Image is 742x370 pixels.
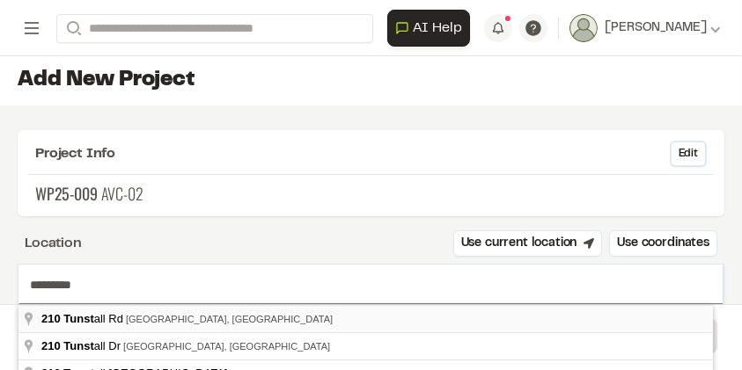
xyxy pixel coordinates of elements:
[569,14,598,42] img: User
[18,67,724,95] h1: Add New Project
[605,18,707,38] span: [PERSON_NAME]
[63,339,93,352] span: Tunst
[609,230,717,257] button: Use coordinates
[41,312,126,325] span: all Rd
[63,312,93,325] span: Tunst
[35,182,98,206] span: WP25-009
[41,339,61,352] span: 210
[35,182,707,206] p: AVC-02
[126,314,333,324] span: [GEOGRAPHIC_DATA], [GEOGRAPHIC_DATA]
[25,233,82,254] div: Location
[41,312,61,325] span: 210
[413,18,462,39] span: AI Help
[123,341,330,352] span: [GEOGRAPHIC_DATA], [GEOGRAPHIC_DATA]
[56,14,88,43] button: Search
[453,230,603,257] button: Use current location
[41,339,123,352] span: all Dr
[387,10,477,47] div: Open AI Assistant
[670,141,707,167] button: Edit
[387,10,470,47] button: Open AI Assistant
[569,14,721,42] button: [PERSON_NAME]
[35,143,115,164] span: Project Info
